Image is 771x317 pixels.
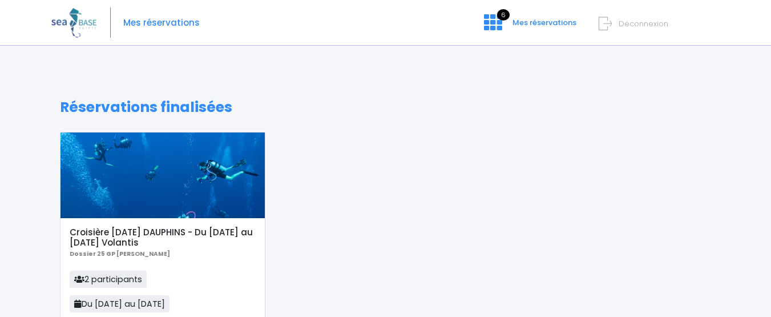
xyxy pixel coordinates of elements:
h1: Réservations finalisées [60,99,711,116]
span: 6 [497,9,510,21]
span: Du [DATE] au [DATE] [70,295,169,312]
span: 2 participants [70,271,147,288]
span: Déconnexion [619,18,668,29]
span: Mes réservations [512,17,576,28]
h5: Croisière [DATE] DAUPHINS - Du [DATE] au [DATE] Volantis [70,227,256,248]
a: 6 Mes réservations [475,21,583,32]
b: Dossier 25 GP [PERSON_NAME] [70,250,170,258]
